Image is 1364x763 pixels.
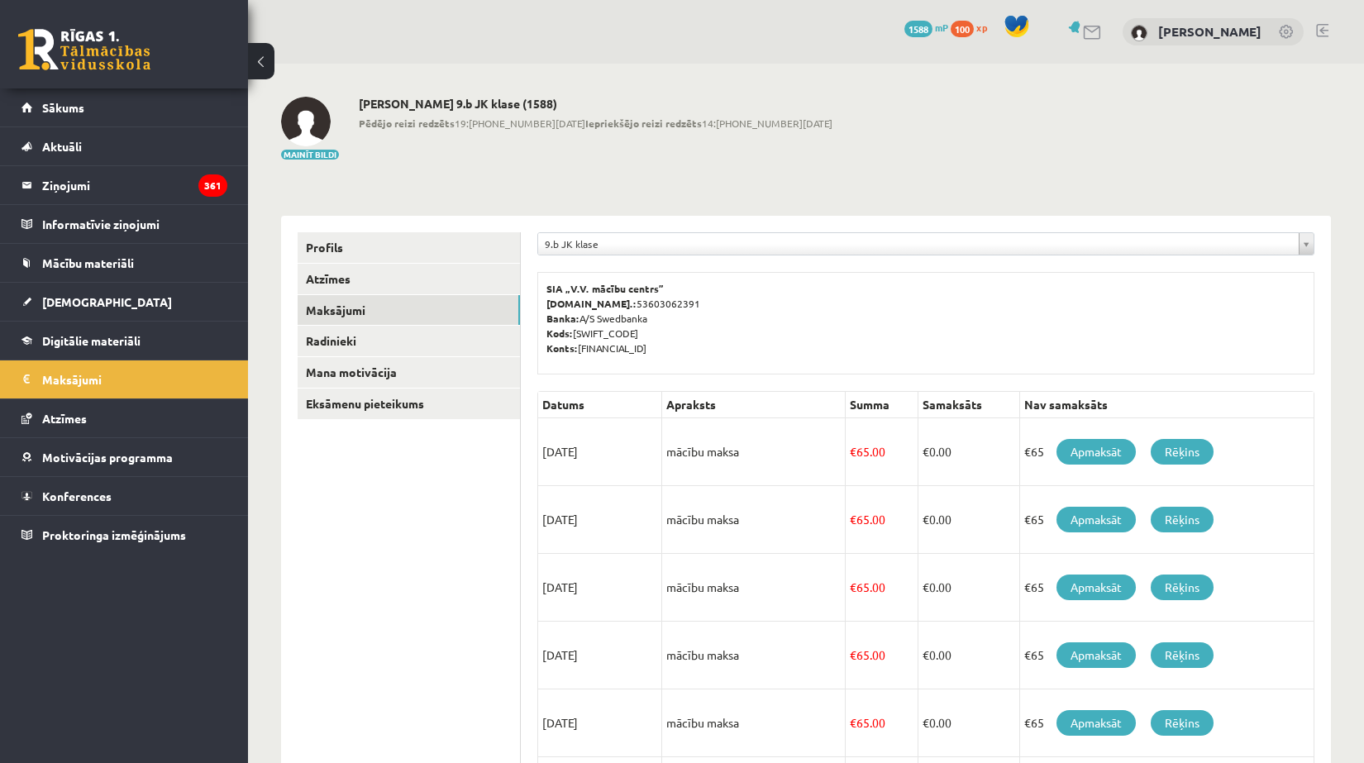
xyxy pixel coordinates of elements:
[538,418,662,486] td: [DATE]
[298,357,520,388] a: Mana motivācija
[1158,23,1261,40] a: [PERSON_NAME]
[42,139,82,154] span: Aktuāli
[42,166,227,204] legend: Ziņojumi
[546,327,573,340] b: Kods:
[42,527,186,542] span: Proktoringa izmēģinājums
[298,264,520,294] a: Atzīmes
[21,244,227,282] a: Mācību materiāli
[545,233,1292,255] span: 9.b JK klase
[538,554,662,622] td: [DATE]
[538,392,662,418] th: Datums
[918,418,1019,486] td: 0.00
[662,554,846,622] td: mācību maksa
[1151,575,1214,600] a: Rēķins
[918,554,1019,622] td: 0.00
[42,205,227,243] legend: Informatīvie ziņojumi
[21,360,227,398] a: Maksājumi
[1020,392,1314,418] th: Nav samaksāts
[1151,642,1214,668] a: Rēķins
[1056,642,1136,668] a: Apmaksāt
[1151,439,1214,465] a: Rēķins
[1020,554,1314,622] td: €65
[923,512,929,527] span: €
[198,174,227,197] i: 361
[846,554,918,622] td: 65.00
[546,341,578,355] b: Konts:
[1151,710,1214,736] a: Rēķins
[850,579,856,594] span: €
[546,297,637,310] b: [DOMAIN_NAME].:
[359,117,455,130] b: Pēdējo reizi redzēts
[923,579,929,594] span: €
[546,282,665,295] b: SIA „V.V. mācību centrs”
[18,29,150,70] a: Rīgas 1. Tālmācības vidusskola
[538,689,662,757] td: [DATE]
[1056,439,1136,465] a: Apmaksāt
[923,715,929,730] span: €
[918,622,1019,689] td: 0.00
[21,205,227,243] a: Informatīvie ziņojumi
[21,322,227,360] a: Digitālie materiāli
[904,21,948,34] a: 1588 mP
[298,326,520,356] a: Radinieki
[21,399,227,437] a: Atzīmes
[21,477,227,515] a: Konferences
[1020,418,1314,486] td: €65
[21,438,227,476] a: Motivācijas programma
[918,486,1019,554] td: 0.00
[546,312,579,325] b: Banka:
[1151,507,1214,532] a: Rēķins
[918,689,1019,757] td: 0.00
[1020,622,1314,689] td: €65
[846,392,918,418] th: Summa
[951,21,974,37] span: 100
[359,116,832,131] span: 19:[PHONE_NUMBER][DATE] 14:[PHONE_NUMBER][DATE]
[923,444,929,459] span: €
[42,411,87,426] span: Atzīmes
[359,97,832,111] h2: [PERSON_NAME] 9.b JK klase (1588)
[846,486,918,554] td: 65.00
[21,516,227,554] a: Proktoringa izmēģinājums
[21,283,227,321] a: [DEMOGRAPHIC_DATA]
[585,117,702,130] b: Iepriekšējo reizi redzēts
[918,392,1019,418] th: Samaksāts
[662,486,846,554] td: mācību maksa
[976,21,987,34] span: xp
[538,622,662,689] td: [DATE]
[923,647,929,662] span: €
[662,622,846,689] td: mācību maksa
[538,233,1314,255] a: 9.b JK klase
[846,622,918,689] td: 65.00
[298,232,520,263] a: Profils
[546,281,1305,355] p: 53603062391 A/S Swedbanka [SWIFT_CODE] [FINANCIAL_ID]
[42,450,173,465] span: Motivācijas programma
[1131,25,1147,41] img: Judžins Ščerbaks
[850,512,856,527] span: €
[1056,575,1136,600] a: Apmaksāt
[42,360,227,398] legend: Maksājumi
[1056,710,1136,736] a: Apmaksāt
[42,489,112,503] span: Konferences
[21,88,227,126] a: Sākums
[42,333,141,348] span: Digitālie materiāli
[904,21,932,37] span: 1588
[850,715,856,730] span: €
[662,392,846,418] th: Apraksts
[846,689,918,757] td: 65.00
[281,97,331,146] img: Judžins Ščerbaks
[42,294,172,309] span: [DEMOGRAPHIC_DATA]
[21,166,227,204] a: Ziņojumi361
[662,689,846,757] td: mācību maksa
[1020,689,1314,757] td: €65
[846,418,918,486] td: 65.00
[1056,507,1136,532] a: Apmaksāt
[21,127,227,165] a: Aktuāli
[850,444,856,459] span: €
[1020,486,1314,554] td: €65
[538,486,662,554] td: [DATE]
[298,295,520,326] a: Maksājumi
[662,418,846,486] td: mācību maksa
[850,647,856,662] span: €
[42,100,84,115] span: Sākums
[935,21,948,34] span: mP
